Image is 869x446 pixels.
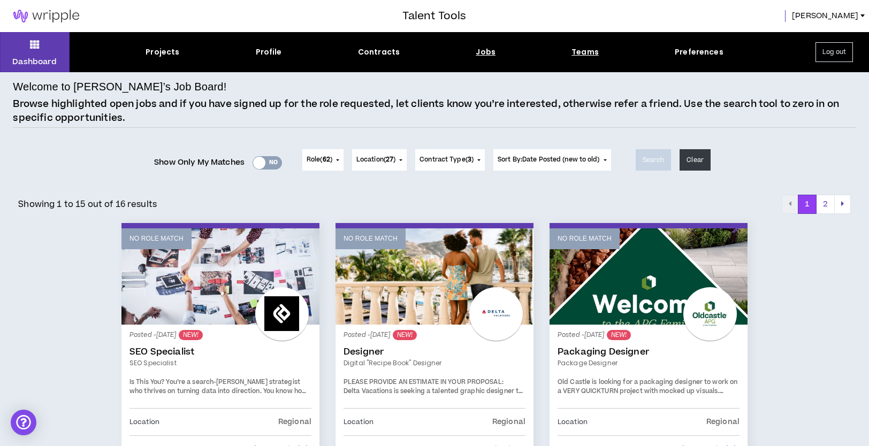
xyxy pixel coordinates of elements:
p: Posted - [DATE] [129,330,311,340]
span: You’re a search-[PERSON_NAME] strategist who thrives on turning data into direction. You know how... [129,378,307,443]
sup: NEW! [607,330,631,340]
span: Contract Type ( ) [420,155,474,165]
span: 3 [468,155,471,164]
p: No Role Match [344,234,398,244]
strong: Is This You? [129,378,164,387]
a: Packaging Designer [558,347,740,357]
sup: NEW! [393,330,417,340]
p: Location [344,416,373,428]
a: No Role Match [336,228,533,325]
button: Clear [680,149,711,171]
button: 1 [798,195,817,214]
button: 2 [816,195,835,214]
a: Designer [344,347,525,357]
span: Role ( ) [307,155,332,165]
p: Location [129,416,159,428]
button: Sort By:Date Posted (new to old) [493,149,611,171]
p: No Role Match [129,234,184,244]
p: Regional [706,416,740,428]
button: Search [636,149,672,171]
a: SEO Specialist [129,347,311,357]
p: Regional [278,416,311,428]
p: Dashboard [12,56,57,67]
span: Old Castle is looking for a packaging designer to work on a VERY QUICKTURN project with mocked up... [558,378,737,396]
div: Profile [256,47,282,58]
span: Delta Vacations is seeking a talented graphic designer to suport a quick turn digital "Recipe Book." [344,387,523,405]
span: [PERSON_NAME] [792,10,858,22]
a: Digital "Recipe Book" Designer [344,358,525,368]
button: Location(27) [352,149,407,171]
strong: PLEASE PROVIDE AN ESTIMATE IN YOUR PROPOSAL: [344,378,504,387]
div: Preferences [675,47,723,58]
p: No Role Match [558,234,612,244]
h4: Welcome to [PERSON_NAME]’s Job Board! [13,79,226,95]
button: Log out [815,42,853,62]
p: Regional [492,416,525,428]
a: No Role Match [550,228,748,325]
p: Posted - [DATE] [558,330,740,340]
p: Posted - [DATE] [344,330,525,340]
span: Location ( ) [356,155,395,165]
div: Projects [146,47,179,58]
span: 27 [386,155,393,164]
p: Showing 1 to 15 out of 16 results [18,198,157,211]
sup: NEW! [179,330,203,340]
h3: Talent Tools [402,8,466,24]
p: Location [558,416,588,428]
button: Role(62) [302,149,344,171]
div: Open Intercom Messenger [11,410,36,435]
span: Show Only My Matches [154,155,245,171]
span: 62 [323,155,330,164]
span: Sort By: Date Posted (new to old) [498,155,600,164]
button: Contract Type(3) [415,149,485,171]
a: No Role Match [121,228,319,325]
p: Browse highlighted open jobs and if you have signed up for the role requested, let clients know y... [13,97,856,125]
div: Contracts [358,47,400,58]
a: Package Designer [558,358,740,368]
div: Teams [571,47,599,58]
nav: pagination [782,195,851,214]
a: SEO Specialist [129,358,311,368]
